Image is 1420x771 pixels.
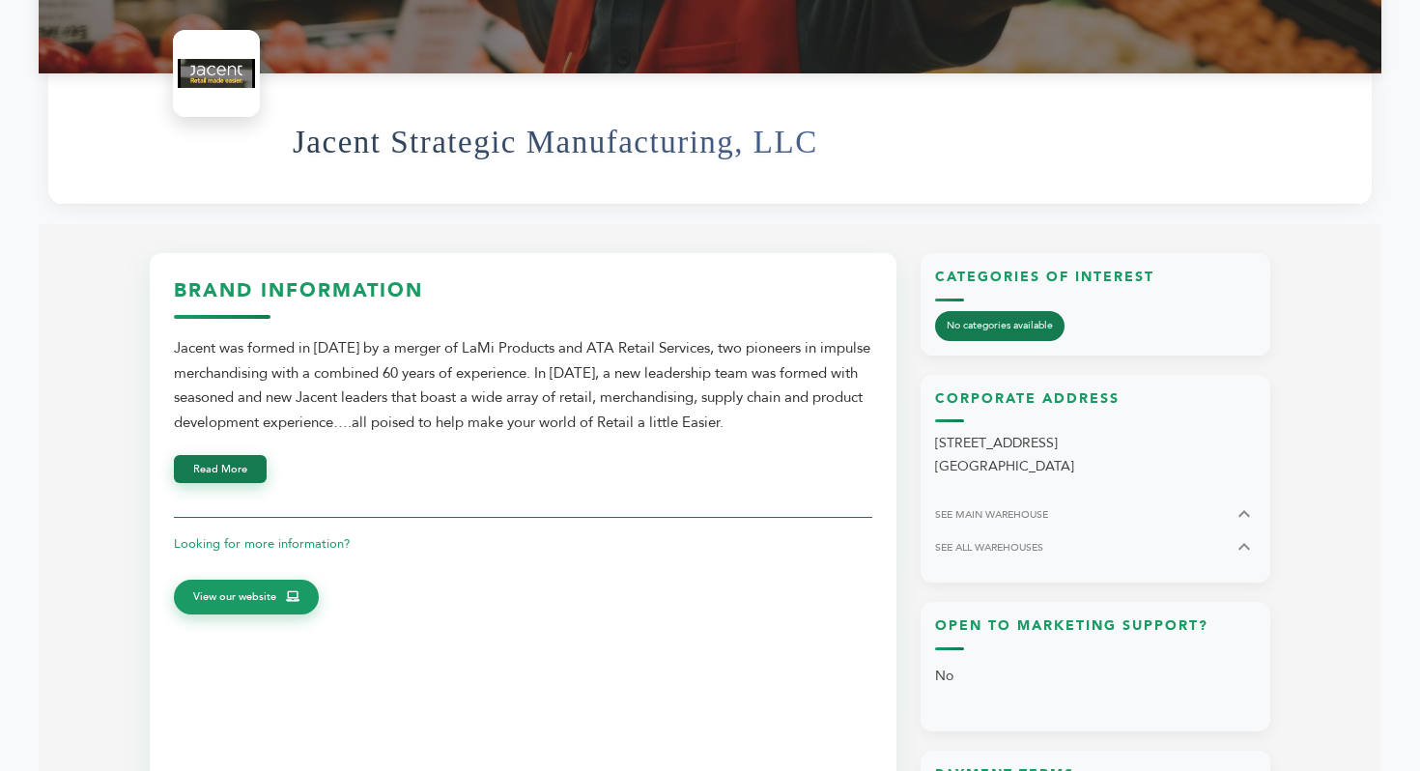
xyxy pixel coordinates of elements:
span: SEE ALL WAREHOUSES [935,540,1043,555]
span: SEE MAIN WAREHOUSE [935,507,1048,522]
button: SEE ALL WAREHOUSES [935,535,1256,558]
h3: Brand Information [174,277,872,319]
h3: Corporate Address [935,389,1256,423]
span: View our website [193,588,276,606]
p: [STREET_ADDRESS] [GEOGRAPHIC_DATA] [935,432,1256,478]
h1: Jacent Strategic Manufacturing, LLC [293,95,818,189]
h3: Categories of Interest [935,268,1256,301]
p: Looking for more information? [174,532,872,556]
div: Jacent was formed in [DATE] by a merger of LaMi Products and ATA Retail Services, two pioneers in... [174,336,872,435]
span: No categories available [935,311,1065,341]
button: Read More [174,455,267,483]
h3: Open to Marketing Support? [935,616,1256,650]
p: No [935,660,1256,693]
img: Jacent Strategic Manufacturing, LLC Logo [178,35,255,112]
button: SEE MAIN WAREHOUSE [935,502,1256,526]
a: View our website [174,580,319,614]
